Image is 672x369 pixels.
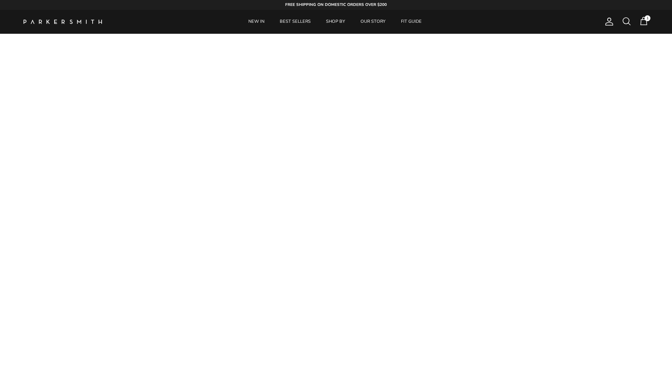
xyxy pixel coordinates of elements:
[117,10,554,34] div: Primary
[639,16,648,27] a: 1
[394,10,429,34] a: FIT GUIDE
[285,2,387,7] strong: FREE SHIPPING ON DOMESTIC ORDERS OVER $200
[241,10,271,34] a: NEW IN
[645,15,650,21] span: 1
[601,17,614,26] a: Account
[319,10,352,34] a: SHOP BY
[273,10,318,34] a: BEST SELLERS
[353,10,393,34] a: OUR STORY
[24,20,102,24] a: Parker Smith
